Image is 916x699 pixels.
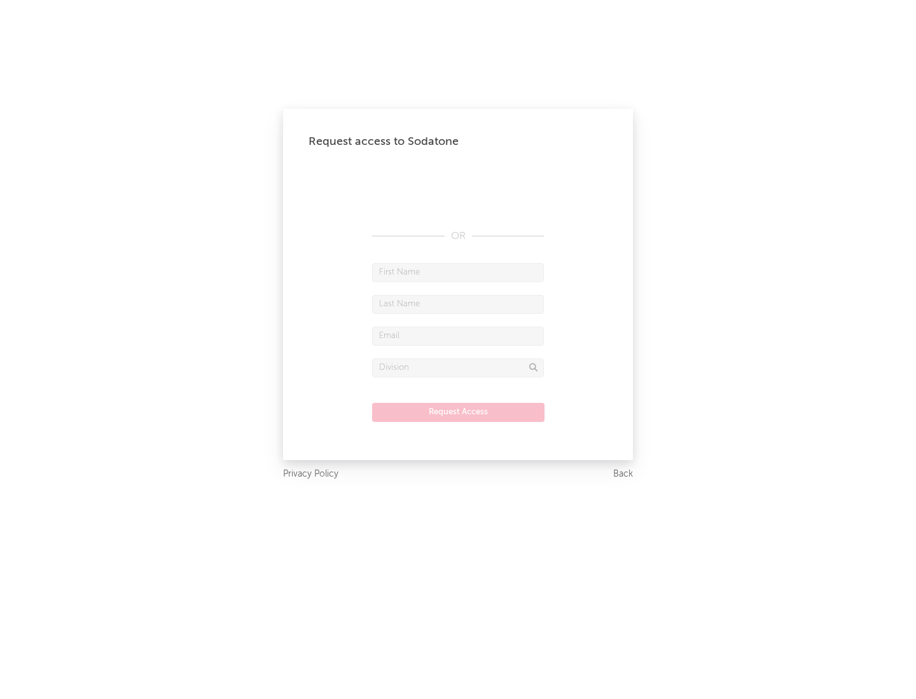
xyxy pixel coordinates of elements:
div: OR [372,229,544,244]
div: Request access to Sodatone [309,134,607,149]
input: Last Name [372,295,544,314]
input: Email [372,327,544,346]
input: Division [372,358,544,377]
input: First Name [372,263,544,282]
a: Back [613,466,633,482]
button: Request Access [372,403,545,422]
a: Privacy Policy [283,466,338,482]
